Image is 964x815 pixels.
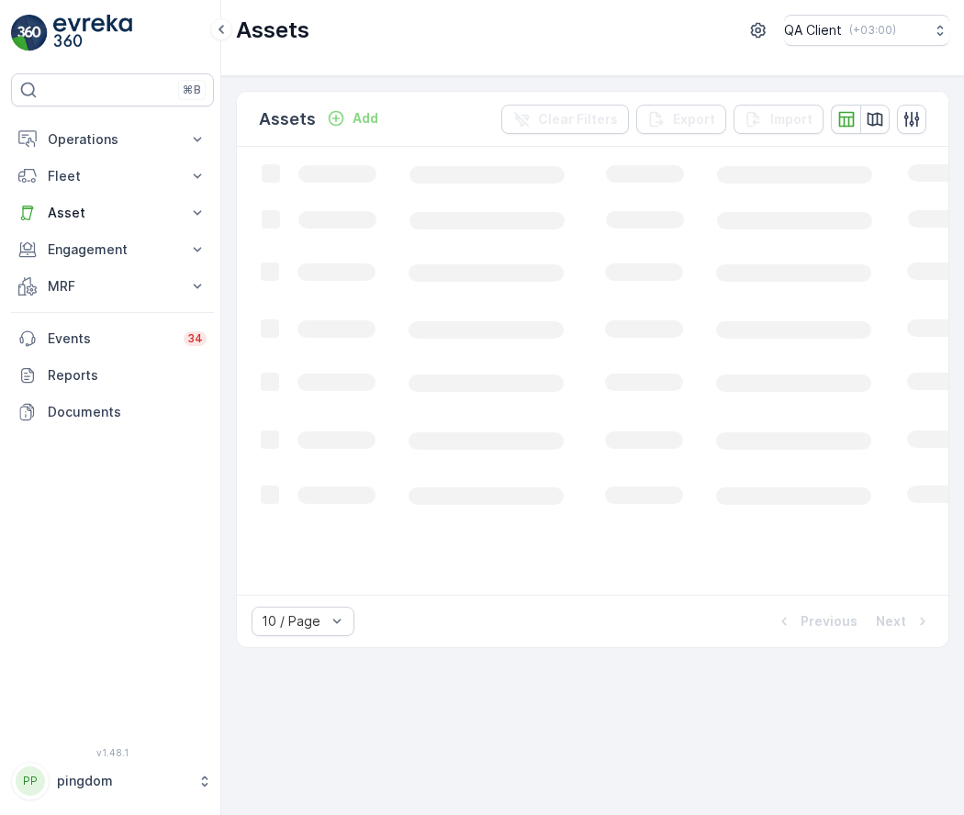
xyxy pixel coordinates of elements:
[48,403,207,421] p: Documents
[770,110,813,128] p: Import
[48,277,177,296] p: MRF
[11,195,214,231] button: Asset
[16,766,45,796] div: PP
[501,105,629,134] button: Clear Filters
[183,83,201,97] p: ⌘B
[48,240,177,259] p: Engagement
[801,612,858,631] p: Previous
[48,329,173,348] p: Events
[11,158,214,195] button: Fleet
[11,231,214,268] button: Engagement
[48,167,177,185] p: Fleet
[48,130,177,149] p: Operations
[187,331,203,346] p: 34
[48,366,207,385] p: Reports
[319,107,386,129] button: Add
[11,268,214,305] button: MRF
[11,762,214,800] button: PPpingdom
[673,110,715,128] p: Export
[784,21,842,39] p: QA Client
[11,357,214,394] a: Reports
[48,204,177,222] p: Asset
[57,772,188,790] p: pingdom
[11,747,214,758] span: v 1.48.1
[353,109,378,128] p: Add
[849,23,896,38] p: ( +03:00 )
[876,612,906,631] p: Next
[11,394,214,430] a: Documents
[784,15,949,46] button: QA Client(+03:00)
[636,105,726,134] button: Export
[11,15,48,51] img: logo
[874,610,934,632] button: Next
[11,320,214,357] a: Events34
[734,105,824,134] button: Import
[538,110,618,128] p: Clear Filters
[11,121,214,158] button: Operations
[773,610,859,632] button: Previous
[259,106,316,132] p: Assets
[236,16,309,45] p: Assets
[53,15,132,51] img: logo_light-DOdMpM7g.png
